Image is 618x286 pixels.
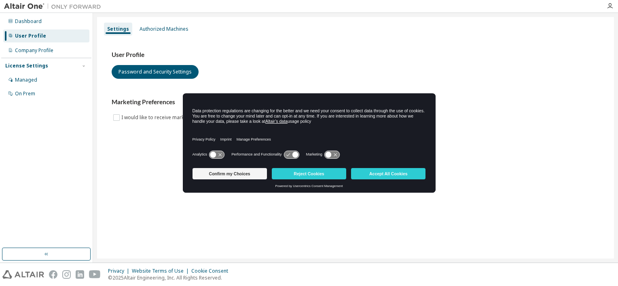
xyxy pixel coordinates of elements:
[108,268,132,274] div: Privacy
[49,270,57,279] img: facebook.svg
[89,270,101,279] img: youtube.svg
[5,63,48,69] div: License Settings
[15,33,46,39] div: User Profile
[108,274,233,281] p: © 2025 Altair Engineering, Inc. All Rights Reserved.
[62,270,71,279] img: instagram.svg
[140,26,188,32] div: Authorized Machines
[76,270,84,279] img: linkedin.svg
[112,51,599,59] h3: User Profile
[191,268,233,274] div: Cookie Consent
[4,2,105,11] img: Altair One
[112,98,599,106] h3: Marketing Preferences
[15,18,42,25] div: Dashboard
[15,77,37,83] div: Managed
[15,47,53,54] div: Company Profile
[121,113,240,122] label: I would like to receive marketing emails from Altair
[132,268,191,274] div: Website Terms of Use
[107,26,129,32] div: Settings
[112,65,199,79] button: Password and Security Settings
[15,90,35,97] div: On Prem
[2,270,44,279] img: altair_logo.svg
